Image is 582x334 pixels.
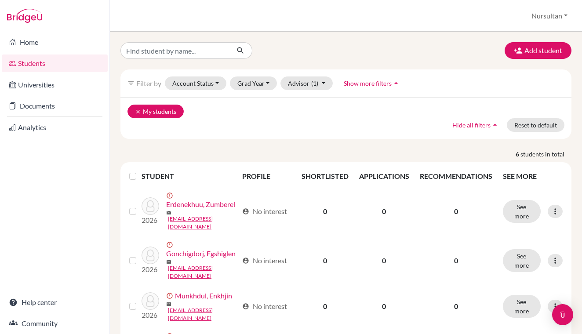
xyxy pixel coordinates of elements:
td: 0 [296,187,354,236]
i: arrow_drop_up [392,79,400,87]
button: Add student [505,42,571,59]
span: Hide all filters [452,121,491,129]
span: account_circle [242,303,249,310]
th: RECOMMENDATIONS [415,166,498,187]
img: Munkhdul, Enkhjin [142,292,159,310]
span: mail [166,210,171,215]
p: 2026 [142,264,159,275]
p: 0 [420,255,492,266]
a: Documents [2,97,108,115]
a: Students [2,54,108,72]
a: Help center [2,294,108,311]
a: Analytics [2,119,108,136]
a: Universities [2,76,108,94]
button: See more [503,295,541,318]
a: Community [2,315,108,332]
p: 0 [420,301,492,312]
span: mail [166,259,171,265]
p: 2026 [142,215,159,225]
button: Hide all filtersarrow_drop_up [445,118,507,132]
th: PROFILE [237,166,296,187]
span: error_outline [166,192,175,199]
button: Show more filtersarrow_drop_up [336,76,408,90]
div: No interest [242,301,287,312]
th: APPLICATIONS [354,166,415,187]
th: STUDENT [142,166,236,187]
span: Filter by [136,79,161,87]
p: 2026 [142,310,159,320]
span: (1) [311,80,318,87]
a: Erdenekhuu, Zumberel [166,199,235,210]
i: filter_list [127,80,135,87]
button: Grad Year [230,76,277,90]
i: clear [135,109,141,115]
button: Reset to default [507,118,564,132]
td: 0 [296,236,354,285]
a: [EMAIL_ADDRESS][DOMAIN_NAME] [168,306,238,322]
span: account_circle [242,257,249,264]
input: Find student by name... [120,42,229,59]
div: No interest [242,255,287,266]
a: Munkhdul, Enkhjin [175,290,232,301]
p: 0 [420,206,492,217]
div: Open Intercom Messenger [552,304,573,325]
a: Home [2,33,108,51]
th: SHORTLISTED [296,166,354,187]
span: students in total [520,149,571,159]
a: Gonchigdorj, Egshiglen [166,248,236,259]
button: See more [503,200,541,223]
span: error_outline [166,292,175,299]
td: 0 [354,187,415,236]
strong: 6 [516,149,520,159]
button: See more [503,249,541,272]
button: Advisor(1) [280,76,333,90]
i: arrow_drop_up [491,120,499,129]
td: 0 [296,285,354,327]
img: Erdenekhuu, Zumberel [142,197,159,215]
div: No interest [242,206,287,217]
button: Nursultan [527,7,571,24]
span: mail [166,301,171,307]
td: 0 [354,285,415,327]
button: clearMy students [127,105,184,118]
button: Account Status [165,76,226,90]
td: 0 [354,236,415,285]
span: Show more filters [344,80,392,87]
a: [EMAIL_ADDRESS][DOMAIN_NAME] [168,264,238,280]
span: error_outline [166,241,175,248]
img: Bridge-U [7,9,42,23]
img: Gonchigdorj, Egshiglen [142,247,159,264]
th: SEE MORE [498,166,568,187]
a: [EMAIL_ADDRESS][DOMAIN_NAME] [168,215,238,231]
span: account_circle [242,208,249,215]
